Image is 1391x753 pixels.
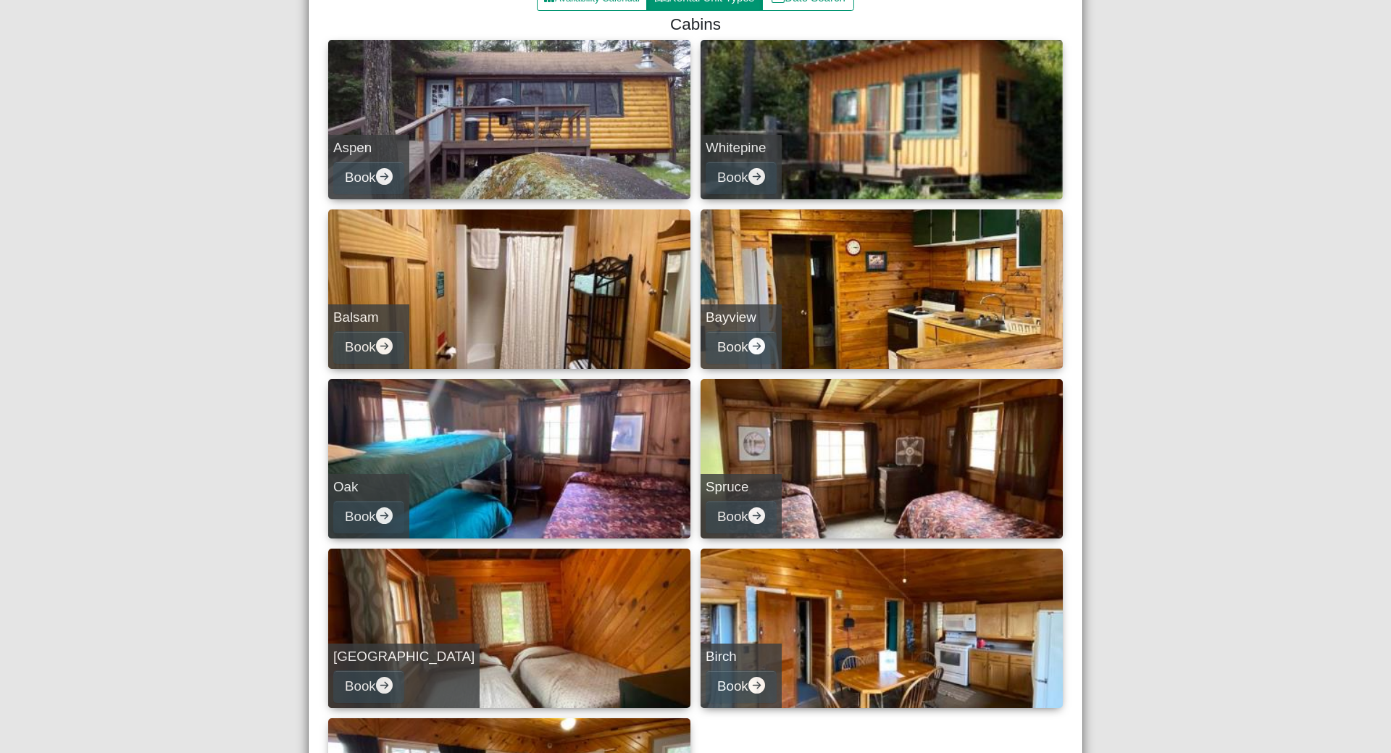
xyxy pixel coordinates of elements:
[706,309,777,326] h5: Bayview
[333,309,404,326] h5: Balsam
[748,677,765,694] svg: arrow right circle fill
[706,501,777,533] button: Bookarrow right circle fill
[706,479,777,496] h5: Spruce
[333,670,404,703] button: Bookarrow right circle fill
[333,479,404,496] h5: Oak
[706,162,777,194] button: Bookarrow right circle fill
[706,331,777,364] button: Bookarrow right circle fill
[333,162,404,194] button: Bookarrow right circle fill
[748,168,765,185] svg: arrow right circle fill
[706,140,777,157] h5: Whitepine
[334,14,1057,34] h4: Cabins
[748,338,765,354] svg: arrow right circle fill
[333,140,404,157] h5: Aspen
[376,168,393,185] svg: arrow right circle fill
[748,507,765,524] svg: arrow right circle fill
[376,677,393,694] svg: arrow right circle fill
[376,338,393,354] svg: arrow right circle fill
[706,649,777,665] h5: Birch
[333,501,404,533] button: Bookarrow right circle fill
[333,331,404,364] button: Bookarrow right circle fill
[376,507,393,524] svg: arrow right circle fill
[333,649,475,665] h5: [GEOGRAPHIC_DATA]
[706,670,777,703] button: Bookarrow right circle fill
